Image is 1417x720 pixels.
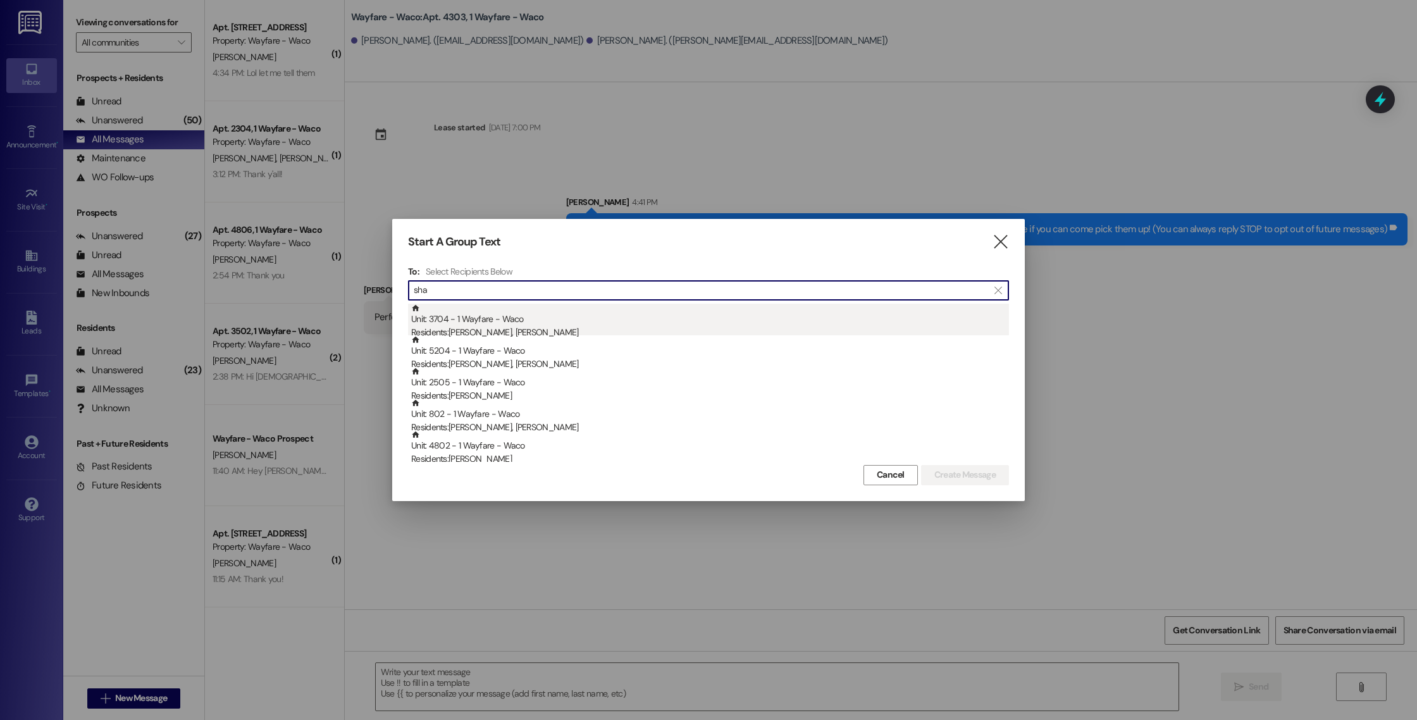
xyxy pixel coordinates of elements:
span: Create Message [934,468,996,481]
button: Cancel [863,465,918,485]
div: Unit: 2505 - 1 Wayfare - WacoResidents:[PERSON_NAME] [408,367,1009,399]
div: Unit: 3704 - 1 Wayfare - WacoResidents:[PERSON_NAME], [PERSON_NAME] [408,304,1009,335]
i:  [992,235,1009,249]
div: Unit: 802 - 1 Wayfare - WacoResidents:[PERSON_NAME], [PERSON_NAME] [408,399,1009,430]
div: Unit: 4802 - 1 Wayfare - WacoResidents:[PERSON_NAME] [408,430,1009,462]
div: Unit: 3704 - 1 Wayfare - Waco [411,304,1009,340]
i:  [994,285,1001,295]
div: Residents: [PERSON_NAME], [PERSON_NAME] [411,357,1009,371]
h4: Select Recipients Below [426,266,512,277]
div: Residents: [PERSON_NAME], [PERSON_NAME] [411,326,1009,339]
div: Unit: 5204 - 1 Wayfare - WacoResidents:[PERSON_NAME], [PERSON_NAME] [408,335,1009,367]
div: Residents: [PERSON_NAME] [411,389,1009,402]
h3: Start A Group Text [408,235,500,249]
button: Create Message [921,465,1009,485]
div: Residents: [PERSON_NAME], [PERSON_NAME] [411,421,1009,434]
h3: To: [408,266,419,277]
div: Unit: 2505 - 1 Wayfare - Waco [411,367,1009,403]
input: Search for any contact or apartment [414,282,988,299]
button: Clear text [988,281,1008,300]
div: Unit: 802 - 1 Wayfare - Waco [411,399,1009,435]
span: Cancel [877,468,905,481]
div: Unit: 5204 - 1 Wayfare - Waco [411,335,1009,371]
div: Residents: [PERSON_NAME] [411,452,1009,466]
div: Unit: 4802 - 1 Wayfare - Waco [411,430,1009,466]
